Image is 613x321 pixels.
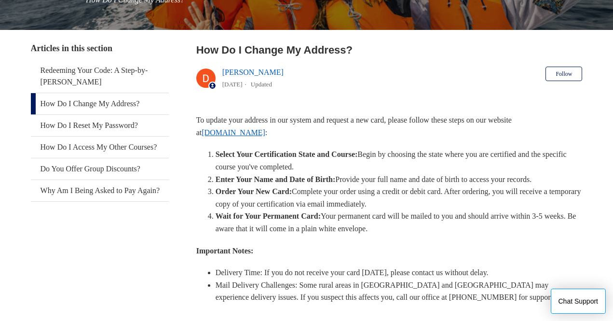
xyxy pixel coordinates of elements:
[31,115,169,136] a: How Do I Reset My Password?
[216,266,583,279] li: Delivery Time: If you do not receive your card [DATE], please contact us without delay.
[216,185,583,210] li: Complete your order using a credit or debit card. After ordering, you will receive a temporary co...
[31,180,169,201] a: Why Am I Being Asked to Pay Again?
[216,150,358,158] strong: Select Your Certification State and Course:
[251,81,272,88] li: Updated
[202,128,265,137] a: [DOMAIN_NAME]
[222,81,243,88] time: 03/06/2024, 12:29
[551,289,606,314] button: Chat Support
[31,137,169,158] a: How Do I Access My Other Courses?
[196,114,583,139] p: To update your address in our system and request a new card, please follow these steps on our web...
[216,212,321,220] strong: Wait for Your Permanent Card:
[216,187,292,195] strong: Order Your New Card:
[216,173,583,186] li: Provide your full name and date of birth to access your records.
[31,43,112,53] span: Articles in this section
[216,210,583,235] li: Your permanent card will be mailed to you and should arrive within 3-5 weeks. Be aware that it wi...
[31,158,169,180] a: Do You Offer Group Discounts?
[196,42,583,58] h2: How Do I Change My Address?
[31,60,169,93] a: Redeeming Your Code: A Step-by-[PERSON_NAME]
[216,148,583,173] li: Begin by choosing the state where you are certified and the specific course you've completed.
[31,93,169,114] a: How Do I Change My Address?
[196,247,254,255] strong: Important Notes:
[216,175,336,183] strong: Enter Your Name and Date of Birth:
[545,67,582,81] button: Follow Article
[216,279,583,304] li: Mail Delivery Challenges: Some rural areas in [GEOGRAPHIC_DATA] and [GEOGRAPHIC_DATA] may experie...
[222,68,284,76] a: [PERSON_NAME]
